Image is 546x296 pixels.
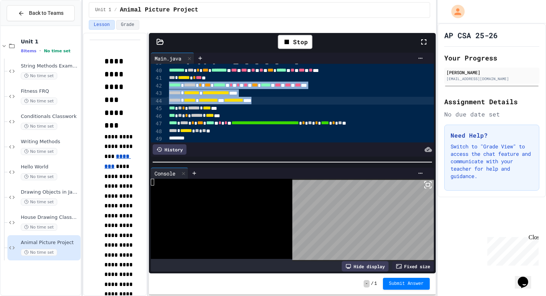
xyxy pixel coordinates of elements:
[3,3,51,47] div: Chat with us now!Close
[21,249,57,256] span: No time set
[44,49,71,53] span: No time set
[21,198,57,205] span: No time set
[95,7,111,13] span: Unit 1
[151,98,163,105] div: 44
[21,123,57,130] span: No time set
[151,82,163,90] div: 42
[374,281,377,287] span: 1
[371,281,374,287] span: /
[29,9,64,17] span: Back to Teams
[114,7,117,13] span: /
[151,120,163,128] div: 47
[89,20,114,30] button: Lesson
[153,144,186,155] div: History
[383,278,430,290] button: Submit Answer
[21,224,57,231] span: No time set
[515,266,539,289] iframe: chat widget
[446,76,537,82] div: [EMAIL_ADDRESS][DOMAIN_NAME]
[444,96,539,107] h2: Assignment Details
[151,67,163,75] div: 40
[21,63,79,69] span: String Methods Examples
[151,90,163,97] div: 43
[364,280,369,287] span: -
[21,98,57,105] span: No time set
[21,49,36,53] span: 8 items
[151,170,179,177] div: Console
[151,168,188,179] div: Console
[278,35,312,49] div: Stop
[21,38,79,45] span: Unit 1
[443,3,467,20] div: My Account
[21,240,79,246] span: Animal Picture Project
[451,143,533,180] p: Switch to "Grade View" to access the chat feature and communicate with your teacher for help and ...
[21,72,57,79] span: No time set
[39,48,41,54] span: •
[21,189,79,195] span: Drawing Objects in Java - HW Playposit Code
[21,148,57,155] span: No time set
[21,164,79,170] span: Hello World
[116,20,139,30] button: Grade
[21,88,79,95] span: Fitness FRQ
[151,55,185,62] div: Main.java
[392,261,434,272] div: Fixed size
[444,53,539,63] h2: Your Progress
[151,128,163,135] div: 48
[151,53,194,64] div: Main.java
[446,69,537,76] div: [PERSON_NAME]
[21,114,79,120] span: Conditionals Classwork
[451,131,533,140] h3: Need Help?
[120,6,198,14] span: Animal Picture Project
[21,173,57,180] span: No time set
[21,214,79,221] span: House Drawing Classwork
[484,234,539,266] iframe: chat widget
[7,5,75,21] button: Back to Teams
[444,30,498,40] h1: AP CSA 25-26
[151,105,163,112] div: 45
[21,139,79,145] span: Writing Methods
[389,281,424,287] span: Submit Answer
[151,113,163,120] div: 46
[151,135,163,143] div: 49
[151,75,163,82] div: 41
[342,261,389,272] div: Hide display
[444,110,539,119] div: No due date set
